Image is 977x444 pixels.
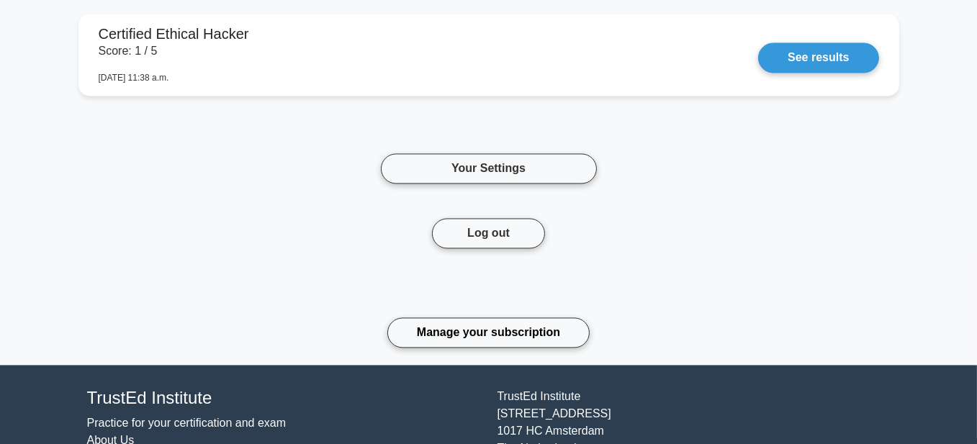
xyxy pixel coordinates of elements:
a: Practice for your certification and exam [87,417,287,429]
h4: TrustEd Institute [87,388,480,409]
a: See results [758,42,878,73]
a: Your Settings [381,153,597,184]
a: Manage your subscription [387,317,590,348]
button: Log out [432,218,545,248]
